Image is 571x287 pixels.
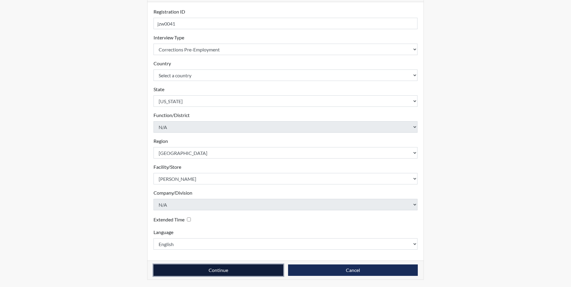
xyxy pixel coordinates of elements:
label: Country [154,60,171,67]
input: Insert a Registration ID, which needs to be a unique alphanumeric value for each interviewee [154,18,418,29]
button: Cancel [288,264,418,276]
label: Extended Time [154,216,185,223]
label: Interview Type [154,34,184,41]
button: Continue [154,264,283,276]
label: Function/District [154,112,190,119]
label: Language [154,229,173,236]
label: Company/Division [154,189,192,196]
label: Facility/Store [154,163,181,171]
label: Registration ID [154,8,185,15]
label: Region [154,137,168,145]
label: State [154,86,164,93]
div: Checking this box will provide the interviewee with an accomodation of extra time to answer each ... [154,215,193,224]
